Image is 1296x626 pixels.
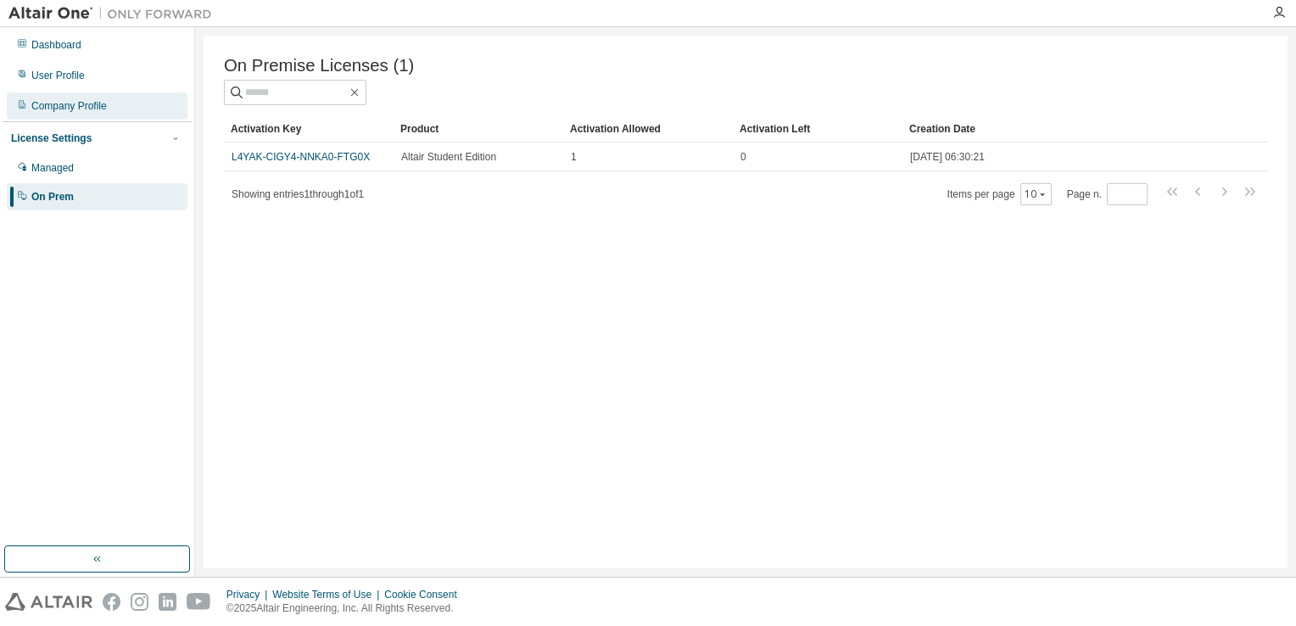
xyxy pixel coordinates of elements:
span: Showing entries 1 through 1 of 1 [232,188,364,200]
div: Activation Allowed [570,115,726,143]
img: facebook.svg [103,593,120,611]
a: L4YAK-CIGY4-NNKA0-FTG0X [232,151,370,163]
div: Activation Left [740,115,896,143]
img: Altair One [8,5,221,22]
img: youtube.svg [187,593,211,611]
span: On Premise Licenses (1) [224,56,414,75]
span: Altair Student Edition [401,150,496,164]
div: License Settings [11,131,92,145]
span: Items per page [947,183,1052,205]
div: Company Profile [31,99,107,113]
span: [DATE] 06:30:21 [910,150,985,164]
div: Privacy [226,588,272,601]
div: On Prem [31,190,74,204]
button: 10 [1025,187,1047,201]
div: Managed [31,161,74,175]
div: Website Terms of Use [272,588,384,601]
img: altair_logo.svg [5,593,92,611]
div: Creation Date [909,115,1193,143]
img: instagram.svg [131,593,148,611]
span: 0 [740,150,746,164]
div: Product [400,115,556,143]
div: User Profile [31,69,85,82]
span: Page n. [1067,183,1148,205]
span: 1 [571,150,577,164]
div: Activation Key [231,115,387,143]
p: © 2025 Altair Engineering, Inc. All Rights Reserved. [226,601,467,616]
div: Cookie Consent [384,588,466,601]
img: linkedin.svg [159,593,176,611]
div: Dashboard [31,38,81,52]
